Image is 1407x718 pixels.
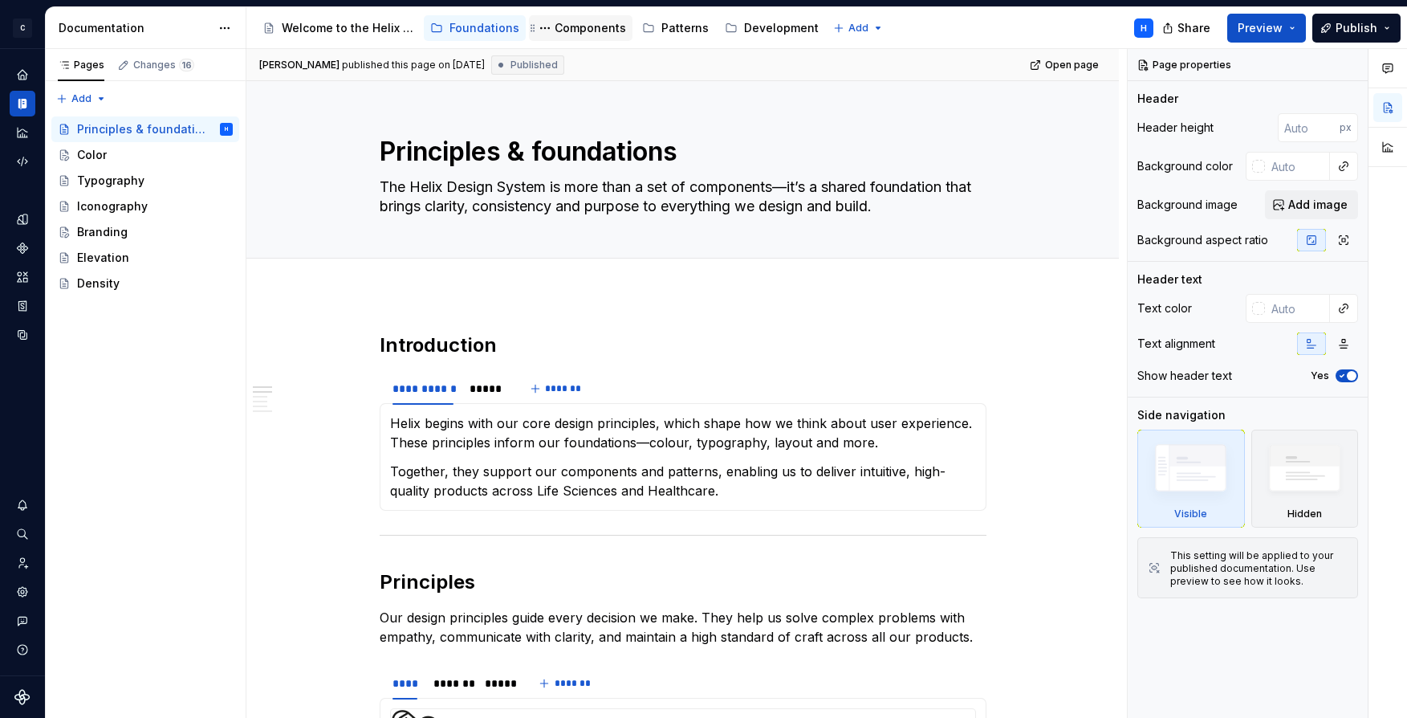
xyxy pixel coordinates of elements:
button: Contact support [10,608,35,634]
div: Side navigation [1137,407,1226,423]
a: Assets [10,264,35,290]
div: Background color [1137,158,1233,174]
span: Share [1177,20,1210,36]
a: Storybook stories [10,293,35,319]
button: Publish [1312,14,1401,43]
div: Visible [1174,508,1207,520]
a: Code automation [10,149,35,174]
a: Analytics [10,120,35,145]
span: 16 [179,59,194,71]
a: Settings [10,579,35,605]
div: Development [744,20,819,36]
section-item: Description [390,414,976,500]
a: Design tokens [10,206,35,232]
div: Iconography [77,198,148,214]
div: Header [1137,91,1178,107]
div: Visible [1137,430,1245,528]
a: Density [51,271,239,296]
div: C [13,18,32,38]
div: Density [77,275,120,292]
button: Add [828,17,889,39]
div: Background aspect ratio [1137,232,1268,248]
a: Iconography [51,194,239,219]
a: Branding [51,219,239,245]
div: Branding [77,224,128,240]
textarea: Principles & foundations [376,133,983,171]
div: published this page on [DATE] [342,59,485,71]
p: px [1340,121,1352,134]
p: Our design principles guide every decision we make. They help us solve complex problems with empa... [380,608,986,647]
button: Add image [1265,190,1358,219]
div: Elevation [77,250,129,266]
span: Open page [1045,59,1099,71]
div: Welcome to the Helix Design System [282,20,414,36]
a: Home [10,62,35,88]
button: Preview [1227,14,1306,43]
div: Page tree [256,12,825,44]
input: Auto [1265,294,1330,323]
span: [PERSON_NAME] [259,59,340,71]
div: Typography [77,173,144,189]
div: Documentation [10,91,35,116]
div: Search ⌘K [10,521,35,547]
div: Hidden [1251,430,1359,528]
button: Add [51,88,112,110]
a: Patterns [636,15,715,41]
div: Color [77,147,107,163]
div: Patterns [661,20,709,36]
h2: Principles [380,569,986,595]
div: Foundations [449,20,519,36]
div: H [1141,22,1147,35]
label: Yes [1311,369,1329,382]
p: Together, they support our components and patterns, enabling us to deliver intuitive, high-qualit... [390,462,976,500]
div: H [225,121,228,137]
div: Show header text [1137,368,1232,384]
div: Text color [1137,300,1192,316]
span: Preview [1238,20,1283,36]
input: Auto [1278,113,1340,142]
div: Page tree [51,116,239,296]
div: Principles & foundations [77,121,209,137]
div: Background image [1137,197,1238,213]
a: Components [10,235,35,261]
div: Header height [1137,120,1214,136]
a: Components [529,15,632,41]
a: Principles & foundationsH [51,116,239,142]
button: C [3,10,42,45]
span: Publish [1336,20,1377,36]
p: Helix begins with our core design principles, which shape how we think about user experience. The... [390,414,976,452]
a: Color [51,142,239,168]
div: This setting will be applied to your published documentation. Use preview to see how it looks. [1170,549,1348,588]
a: Open page [1025,54,1106,76]
span: Add image [1288,197,1348,213]
span: Add [71,92,91,105]
a: Data sources [10,322,35,348]
div: Text alignment [1137,336,1215,352]
h2: Introduction [380,332,986,358]
a: Elevation [51,245,239,271]
a: Welcome to the Helix Design System [256,15,421,41]
div: Hidden [1287,508,1322,520]
a: Invite team [10,550,35,576]
button: Share [1154,14,1221,43]
div: Changes [133,59,194,71]
textarea: The Helix Design System is more than a set of components—it’s a shared foundation that brings cla... [376,174,983,219]
button: Notifications [10,492,35,518]
a: Typography [51,168,239,194]
a: Development [718,15,825,41]
input: Auto [1265,152,1330,181]
div: Pages [58,59,104,71]
svg: Supernova Logo [14,689,30,705]
span: Published [510,59,558,71]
